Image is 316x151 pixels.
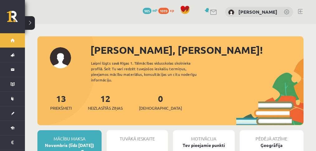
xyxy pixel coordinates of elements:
div: Tev pieejamie punkti [173,142,235,149]
div: Mācību maksa [37,130,102,142]
span: [DEMOGRAPHIC_DATA] [139,105,182,111]
div: Tuvākā ieskaite [107,130,168,142]
div: Novembris (līdz [DATE]) [37,142,102,149]
span: xp [170,8,174,13]
a: 0[DEMOGRAPHIC_DATA] [139,93,182,111]
div: Laipni lūgts savā Rīgas 1. Tālmācības vidusskolas skolnieka profilā. Šeit Tu vari redzēt tuvojošo... [91,60,208,83]
div: [PERSON_NAME], [PERSON_NAME]! [90,43,304,57]
div: Pēdējā atzīme [240,130,304,142]
span: 905 [143,8,151,14]
div: Motivācija [173,130,235,142]
span: mP [152,8,157,13]
span: 1019 [158,8,169,14]
a: 12Neizlasītās ziņas [88,93,123,111]
a: 13Priekšmeti [50,93,72,111]
a: 905 mP [143,8,157,13]
span: Neizlasītās ziņas [88,105,123,111]
a: [PERSON_NAME] [238,9,277,15]
span: Priekšmeti [50,105,72,111]
a: 1019 xp [158,8,177,13]
div: Ģeogrāfija [240,142,304,149]
img: Marta Šarķe [228,9,234,16]
a: Rīgas 1. Tālmācības vidusskola [7,11,25,26]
